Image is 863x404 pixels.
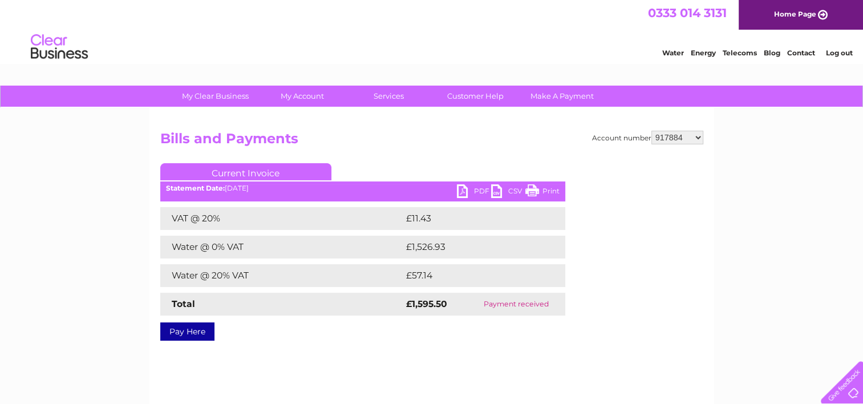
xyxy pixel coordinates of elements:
[662,49,684,57] a: Water
[403,207,540,230] td: £11.43
[592,131,703,144] div: Account number
[30,30,88,64] img: logo.png
[160,163,331,180] a: Current Invoice
[403,264,541,287] td: £57.14
[491,184,525,201] a: CSV
[160,264,403,287] td: Water @ 20% VAT
[723,49,757,57] a: Telecoms
[160,236,403,258] td: Water @ 0% VAT
[691,49,716,57] a: Energy
[468,293,565,316] td: Payment received
[457,184,491,201] a: PDF
[160,131,703,152] h2: Bills and Payments
[825,49,852,57] a: Log out
[172,298,195,309] strong: Total
[255,86,349,107] a: My Account
[166,184,225,192] b: Statement Date:
[160,322,214,341] a: Pay Here
[163,6,702,55] div: Clear Business is a trading name of Verastar Limited (registered in [GEOGRAPHIC_DATA] No. 3667643...
[406,298,447,309] strong: £1,595.50
[168,86,262,107] a: My Clear Business
[342,86,436,107] a: Services
[160,207,403,230] td: VAT @ 20%
[648,6,727,20] a: 0333 014 3131
[764,49,780,57] a: Blog
[515,86,609,107] a: Make A Payment
[403,236,547,258] td: £1,526.93
[787,49,815,57] a: Contact
[525,184,560,201] a: Print
[428,86,522,107] a: Customer Help
[160,184,565,192] div: [DATE]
